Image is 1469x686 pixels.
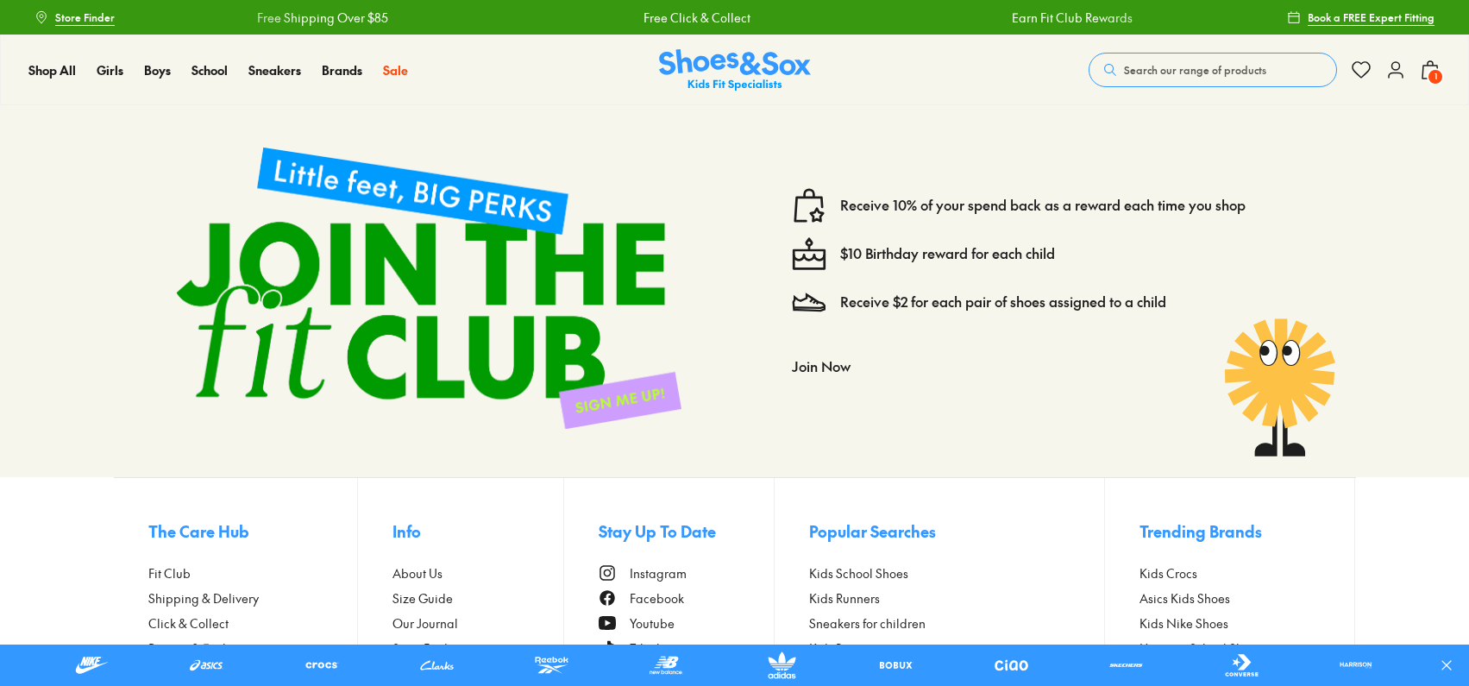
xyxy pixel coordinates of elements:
[599,519,716,543] span: Stay Up To Date
[392,564,563,582] a: About Us
[1139,639,1262,658] span: Harrison School Shoes
[809,564,1104,582] a: Kids School Shoes
[191,61,228,79] a: School
[1139,614,1228,633] span: Kids Nike Shoes
[97,61,123,79] a: Girls
[1139,564,1197,582] span: Kids Crocs
[148,614,229,633] span: Click & Collect
[599,564,775,582] a: Instagram
[392,614,458,633] span: Our Journal
[248,61,301,79] a: Sneakers
[1139,564,1321,582] a: Kids Crocs
[148,519,249,543] span: The Care Hub
[148,564,358,582] a: Fit Club
[792,188,826,223] img: vector1.svg
[809,639,865,658] span: Kids Boots
[148,513,358,551] button: The Care Hub
[1139,519,1262,543] span: Trending Brands
[28,61,76,79] a: Shop All
[602,9,709,27] a: Free Click & Collect
[383,61,408,79] span: Sale
[322,61,362,79] span: Brands
[792,236,826,271] img: cake--candle-birthday-event-special-sweet-cake-bake.svg
[392,639,563,658] a: Store Finder
[599,513,775,551] button: Stay Up To Date
[1139,589,1321,607] a: Asics Kids Shoes
[599,589,775,607] a: Facebook
[392,614,563,633] a: Our Journal
[392,639,459,658] span: Store Finder
[792,285,826,319] img: Vector_3098.svg
[792,347,851,385] button: Join Now
[599,639,775,658] a: Tiktok
[809,564,908,582] span: Kids School Shoes
[809,639,1104,658] a: Kids Boots
[630,564,687,582] span: Instagram
[392,513,563,551] button: Info
[322,61,362,79] a: Brands
[1139,639,1321,658] a: Harrison School Shoes
[144,61,171,79] span: Boys
[630,639,662,658] span: Tiktok
[1139,513,1321,551] button: Trending Brands
[809,614,926,633] span: Sneakers for children
[809,513,1104,551] button: Popular Searches
[970,9,1090,27] a: Earn Fit Club Rewards
[630,614,675,633] span: Youtube
[383,61,408,79] a: Sale
[392,589,563,607] a: Size Guide
[1089,53,1337,87] button: Search our range of products
[216,9,347,27] a: Free Shipping Over $85
[148,639,264,658] span: Returns & Exchanges
[191,61,228,79] span: School
[148,589,358,607] a: Shipping & Delivery
[392,519,421,543] span: Info
[55,9,115,25] span: Store Finder
[148,614,358,633] a: Click & Collect
[35,2,115,33] a: Store Finder
[148,564,191,582] span: Fit Club
[659,49,811,91] img: SNS_Logo_Responsive.svg
[809,614,1104,633] a: Sneakers for children
[1139,589,1230,607] span: Asics Kids Shoes
[809,589,880,607] span: Kids Runners
[1427,68,1444,85] span: 1
[630,589,684,607] span: Facebook
[392,589,453,607] span: Size Guide
[1139,614,1321,633] a: Kids Nike Shoes
[144,61,171,79] a: Boys
[248,61,301,79] span: Sneakers
[809,589,1104,607] a: Kids Runners
[392,564,443,582] span: About Us
[1420,51,1441,89] button: 1
[809,519,936,543] span: Popular Searches
[659,49,811,91] a: Shoes & Sox
[599,614,775,633] a: Youtube
[1287,2,1434,33] a: Book a FREE Expert Fitting
[840,244,1055,263] a: $10 Birthday reward for each child
[1308,9,1434,25] span: Book a FREE Expert Fitting
[148,639,358,658] a: Returns & Exchanges
[840,196,1246,215] a: Receive 10% of your spend back as a reward each time you shop
[148,589,259,607] span: Shipping & Delivery
[97,61,123,79] span: Girls
[28,61,76,79] span: Shop All
[1124,62,1266,78] span: Search our range of products
[840,293,1166,312] a: Receive $2 for each pair of shoes assigned to a child
[148,119,710,456] img: sign-up-footer.png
